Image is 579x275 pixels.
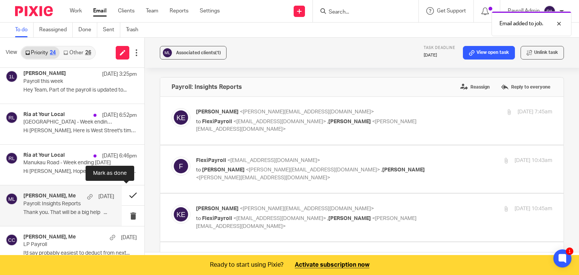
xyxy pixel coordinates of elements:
[202,119,232,124] span: FlexiPayroll
[424,52,455,58] p: [DATE]
[21,47,60,59] a: Priority24
[328,216,371,221] span: [PERSON_NAME]
[6,112,18,124] img: svg%3E
[196,216,201,221] span: to
[463,46,515,60] a: View open task
[6,70,18,82] img: svg%3E
[121,234,137,241] p: [DATE]
[172,205,190,224] img: svg%3E
[521,46,564,60] button: Unlink task
[172,108,190,127] img: svg%3E
[13,207,69,213] span: AMSL-NET Payrolls
[6,152,18,164] img: svg%3E
[196,175,330,180] span: <[PERSON_NAME][EMAIL_ADDRESS][DOMAIN_NAME]>
[6,234,18,246] img: svg%3E
[196,167,201,173] span: to
[172,157,190,176] img: svg%3E
[39,23,73,37] a: Reassigned
[6,49,17,57] span: View
[23,209,114,216] p: Thank you. That will be a big help ...
[499,20,543,27] p: Email added to job.
[60,47,95,59] a: Other26
[102,152,137,160] p: [DATE] 6:46pm
[103,23,120,37] a: Sent
[23,152,65,159] h4: Ria at Your Local
[160,46,227,60] button: Associated clients(1)
[23,168,137,175] p: Hi [PERSON_NAME], Hope you had a good weekend. ...
[499,81,552,93] label: Reply to everyone
[23,78,114,85] p: Payroll this week
[227,158,320,163] span: <[EMAIL_ADDRESS][DOMAIN_NAME]>
[102,70,137,78] p: [DATE] 3:25pm
[196,216,417,229] span: <[PERSON_NAME][EMAIL_ADDRESS][DOMAIN_NAME]>
[93,7,107,15] a: Email
[215,50,221,55] span: (1)
[118,7,135,15] a: Clients
[424,46,455,50] span: Task deadline
[202,216,232,221] span: FlexiPayroll
[327,119,328,124] span: ,
[327,216,328,221] span: ,
[23,112,65,118] h4: Ria at Your Local
[146,7,158,15] a: Team
[566,247,573,255] div: 1
[23,70,66,77] h4: [PERSON_NAME]
[240,206,374,211] span: <[PERSON_NAME][EMAIL_ADDRESS][DOMAIN_NAME]>
[71,207,143,213] span: that go through the Bank
[162,47,173,58] img: svg%3E
[69,207,71,213] span: (
[15,23,34,37] a: To do
[23,119,114,125] p: [GEOGRAPHIC_DATA] - Week ending [DATE]
[23,201,96,207] p: Payroll: Insights Reports
[23,250,137,257] p: I'd say probably easiest to deduct from next...
[172,83,242,91] h4: Payroll: Insights Reports
[126,23,144,37] a: Trash
[518,108,552,116] p: [DATE] 7:45am
[458,81,492,93] label: Reassign
[85,50,91,55] div: 26
[381,167,382,173] span: ,
[515,205,552,213] p: [DATE] 10:45am
[544,5,556,17] img: svg%3E
[101,214,300,221] span: . This is to allow time for any issues arising with loading the payrolls!
[23,234,76,240] h4: [PERSON_NAME], Me
[382,167,425,173] span: [PERSON_NAME]
[515,157,552,165] p: [DATE] 10:43am
[98,193,114,200] p: [DATE]
[196,109,239,115] span: [PERSON_NAME]
[200,7,220,15] a: Settings
[240,109,374,115] span: <[PERSON_NAME][EMAIL_ADDRESS][DOMAIN_NAME]>
[233,119,326,124] span: <[EMAIL_ADDRESS][DOMAIN_NAME]>
[23,87,137,93] p: Hey Team, Part of the payroll is updated to...
[50,50,56,55] div: 24
[23,128,137,134] p: Hi [PERSON_NAME], Here is West Street's time sheets....
[102,112,137,119] p: [DATE] 6:52pm
[196,158,226,163] span: FlexiPayroll
[57,199,59,206] span: :
[6,193,18,205] img: svg%3E
[196,119,201,124] span: to
[176,50,221,55] span: Associated clients
[23,160,114,166] p: Manukau Road - Week ending [DATE]
[202,167,245,173] span: [PERSON_NAME]
[23,193,76,199] h4: [PERSON_NAME], Me
[78,23,97,37] a: Done
[42,214,101,221] span: no later than 4.30pm
[23,241,114,248] p: LP Payroll
[70,7,82,15] a: Work
[196,206,239,211] span: [PERSON_NAME]
[15,6,53,16] img: Pixie
[170,7,188,15] a: Reports
[246,167,380,173] span: <[PERSON_NAME][EMAIL_ADDRESS][DOMAIN_NAME]>
[328,119,371,124] span: [PERSON_NAME]
[233,216,326,221] span: <[EMAIL_ADDRESS][DOMAIN_NAME]>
